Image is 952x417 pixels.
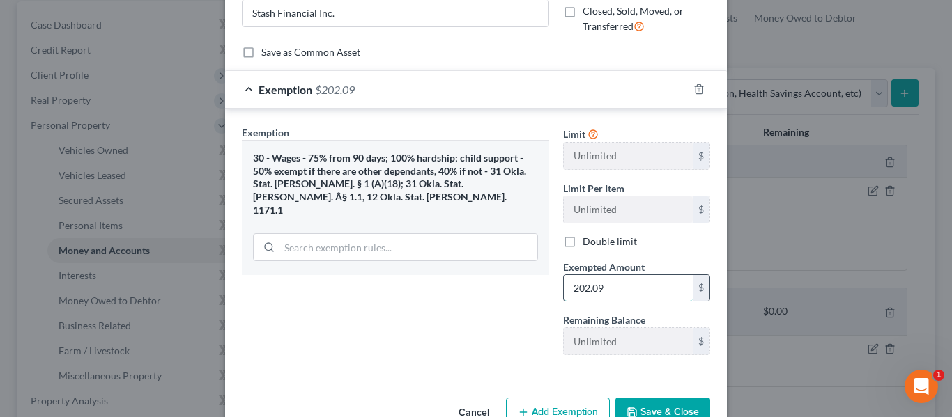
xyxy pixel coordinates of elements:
[563,313,645,327] label: Remaining Balance
[693,196,709,223] div: $
[242,127,289,139] span: Exemption
[563,181,624,196] label: Limit Per Item
[261,45,360,59] label: Save as Common Asset
[693,143,709,169] div: $
[564,143,693,169] input: --
[563,261,645,273] span: Exempted Amount
[279,234,537,260] input: Search exemption rules...
[693,275,709,301] div: $
[564,275,693,301] input: 0.00
[583,5,684,32] span: Closed, Sold, Moved, or Transferred
[564,196,693,223] input: --
[905,370,938,403] iframe: Intercom live chat
[253,152,538,217] div: 30 - Wages - 75% from 90 days; 100% hardship; child support - 50% exempt if there are other depen...
[693,328,709,354] div: $
[563,128,585,140] span: Limit
[583,235,637,249] label: Double limit
[315,83,355,96] span: $202.09
[259,83,312,96] span: Exemption
[564,328,693,354] input: --
[933,370,944,381] span: 1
